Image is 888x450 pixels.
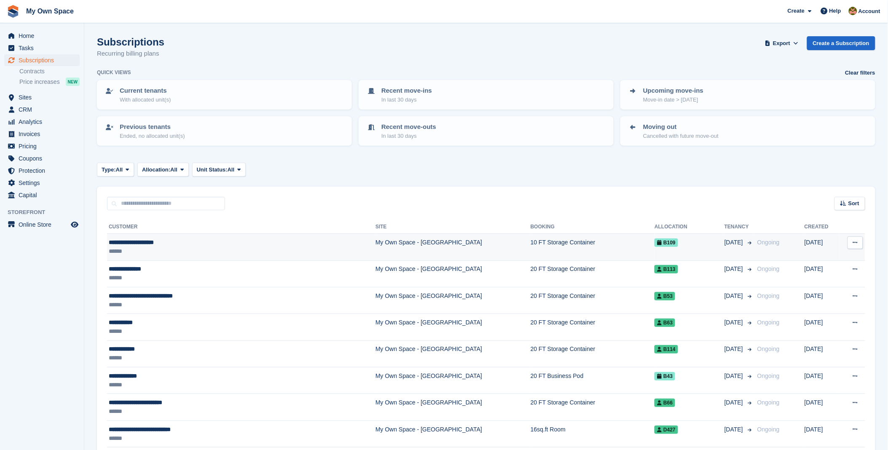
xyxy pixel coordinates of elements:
p: Ended, no allocated unit(s) [120,132,185,140]
a: Recent move-ins In last 30 days [359,81,613,109]
td: My Own Space - [GEOGRAPHIC_DATA] [376,314,531,340]
td: 20 FT Storage Container [531,287,655,313]
th: Customer [107,220,376,234]
span: Create [788,7,805,15]
span: Ongoing [757,426,780,433]
a: menu [4,42,80,54]
span: Home [19,30,69,42]
a: menu [4,140,80,152]
img: stora-icon-8386f47178a22dfd0bd8f6a31ec36ba5ce8667c1dd55bd0f319d3a0aa187defe.svg [7,5,19,18]
th: Booking [531,220,655,234]
td: My Own Space - [GEOGRAPHIC_DATA] [376,421,531,447]
h6: Quick views [97,69,131,76]
span: B113 [655,265,678,273]
td: My Own Space - [GEOGRAPHIC_DATA] [376,234,531,260]
th: Tenancy [724,220,754,234]
td: 10 FT Storage Container [531,234,655,260]
td: [DATE] [805,314,840,340]
a: menu [4,116,80,128]
span: [DATE] [724,345,745,354]
td: My Own Space - [GEOGRAPHIC_DATA] [376,367,531,394]
span: All [228,166,235,174]
a: menu [4,165,80,177]
span: [DATE] [724,238,745,247]
span: [DATE] [724,398,745,407]
span: B109 [655,238,678,247]
span: Account [858,7,880,16]
span: [DATE] [724,318,745,327]
span: Allocation: [142,166,170,174]
a: Previous tenants Ended, no allocated unit(s) [98,117,351,145]
button: Export [763,36,800,50]
span: Settings [19,177,69,189]
p: Current tenants [120,86,171,96]
span: Ongoing [757,372,780,379]
span: Ongoing [757,292,780,299]
td: 20 FT Storage Container [531,340,655,367]
div: NEW [66,78,80,86]
span: B114 [655,345,678,354]
span: Tasks [19,42,69,54]
p: Recent move-outs [381,122,436,132]
p: In last 30 days [381,132,436,140]
p: Move-in date > [DATE] [643,96,703,104]
a: menu [4,30,80,42]
span: B53 [655,292,675,300]
span: B66 [655,399,675,407]
td: My Own Space - [GEOGRAPHIC_DATA] [376,287,531,313]
p: Previous tenants [120,122,185,132]
span: B63 [655,319,675,327]
a: Moving out Cancelled with future move-out [621,117,875,145]
td: 20 FT Business Pod [531,367,655,394]
td: 20 FT Storage Container [531,260,655,287]
p: Recent move-ins [381,86,432,96]
span: All [116,166,123,174]
span: Unit Status: [197,166,228,174]
a: Clear filters [845,69,875,77]
td: [DATE] [805,394,840,421]
td: My Own Space - [GEOGRAPHIC_DATA] [376,260,531,287]
th: Created [805,220,840,234]
span: Capital [19,189,69,201]
span: [DATE] [724,292,745,300]
a: menu [4,104,80,115]
span: Sites [19,91,69,103]
span: Subscriptions [19,54,69,66]
p: In last 30 days [381,96,432,104]
p: Recurring billing plans [97,49,164,59]
td: [DATE] [805,367,840,394]
a: Create a Subscription [807,36,875,50]
td: My Own Space - [GEOGRAPHIC_DATA] [376,340,531,367]
a: menu [4,128,80,140]
a: Contracts [19,67,80,75]
a: Preview store [70,220,80,230]
span: Invoices [19,128,69,140]
td: [DATE] [805,287,840,313]
td: 16sq.ft Room [531,421,655,447]
a: menu [4,177,80,189]
td: [DATE] [805,421,840,447]
span: Export [773,39,790,48]
th: Allocation [655,220,724,234]
button: Unit Status: All [192,163,246,177]
p: Cancelled with future move-out [643,132,719,140]
span: [DATE] [724,425,745,434]
span: Price increases [19,78,60,86]
p: With allocated unit(s) [120,96,171,104]
a: menu [4,219,80,230]
span: Ongoing [757,319,780,326]
span: Ongoing [757,399,780,406]
span: [DATE] [724,372,745,380]
span: Online Store [19,219,69,230]
span: Coupons [19,153,69,164]
span: [DATE] [724,265,745,273]
td: [DATE] [805,340,840,367]
a: Recent move-outs In last 30 days [359,117,613,145]
span: Protection [19,165,69,177]
p: Upcoming move-ins [643,86,703,96]
a: menu [4,153,80,164]
span: Pricing [19,140,69,152]
span: Analytics [19,116,69,128]
span: Type: [102,166,116,174]
span: Help [829,7,841,15]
